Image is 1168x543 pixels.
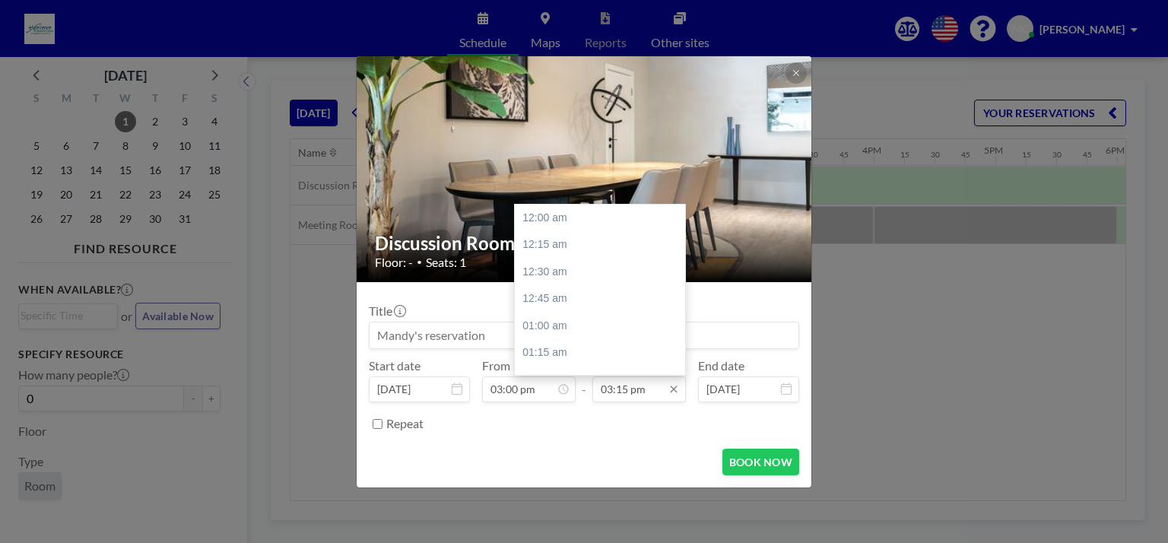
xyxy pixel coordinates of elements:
[369,358,421,373] label: Start date
[515,285,693,313] div: 12:45 am
[426,255,466,270] span: Seats: 1
[369,303,405,319] label: Title
[698,358,744,373] label: End date
[582,364,586,397] span: -
[386,416,424,431] label: Repeat
[375,255,413,270] span: Floor: -
[375,232,795,255] h2: Discussion Room
[515,259,693,286] div: 12:30 am
[515,231,693,259] div: 12:15 am
[357,17,813,321] img: 537.jpg
[515,339,693,367] div: 01:15 am
[370,322,798,348] input: Mandy's reservation
[482,358,510,373] label: From
[417,256,422,268] span: •
[722,449,799,475] button: BOOK NOW
[515,313,693,340] div: 01:00 am
[515,367,693,394] div: 01:30 am
[515,205,693,232] div: 12:00 am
